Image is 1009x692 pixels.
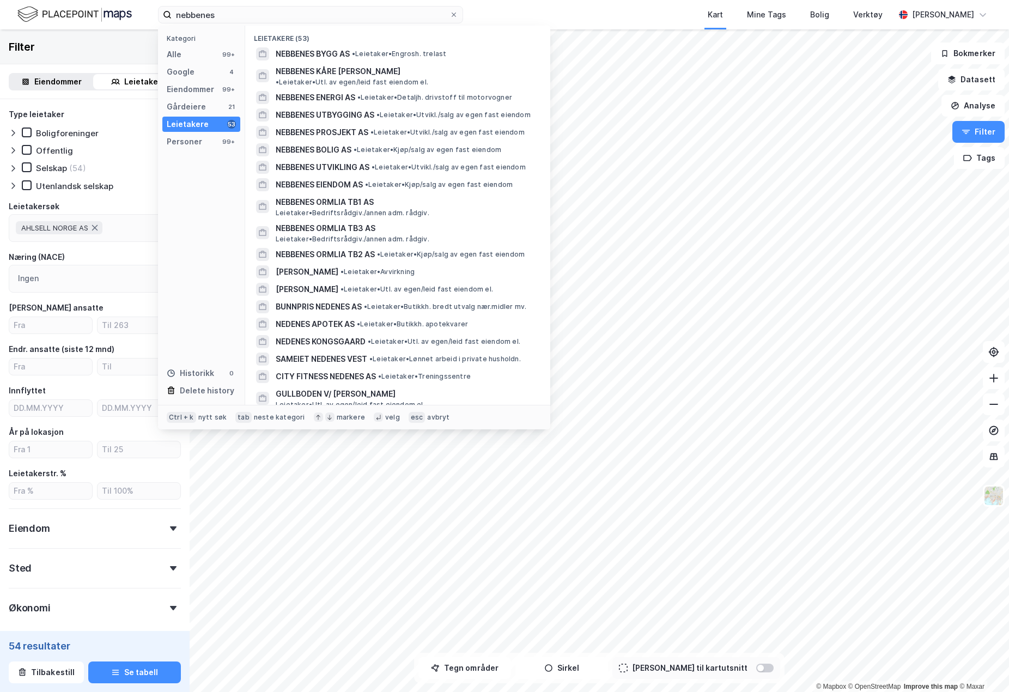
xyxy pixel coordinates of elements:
span: Leietaker • Utvikl./salg av egen fast eiendom [370,128,525,137]
div: markere [337,413,365,422]
div: Kart [708,8,723,21]
a: Mapbox [816,683,846,690]
div: Eiendommer [34,75,82,88]
div: Type leietaker [9,108,64,121]
div: 99+ [221,137,236,146]
span: NEBBENES ORMLIA TB2 AS [276,248,375,261]
div: Leietakere [167,118,209,131]
div: Personer [167,135,202,148]
img: Z [983,485,1004,506]
span: Leietaker • Utl. av egen/leid fast eiendom el. [276,78,428,87]
button: Se tabell [88,661,181,683]
div: Selskap [36,163,67,173]
span: • [377,250,380,258]
div: 99+ [221,85,236,94]
span: NEBBENES PROSJEKT AS [276,126,368,139]
div: (54) [69,163,86,173]
div: Filter [9,38,35,56]
div: Offentlig [36,145,73,156]
div: esc [409,412,426,423]
input: Fra % [9,483,92,499]
span: • [372,163,375,171]
div: Mine Tags [747,8,786,21]
div: Endr. ansatte (siste 12 mnd) [9,343,114,356]
div: Leietakersøk [9,200,59,213]
span: NEBBENES BOLIG AS [276,143,351,156]
div: Alle [167,48,181,61]
input: DD.MM.YYYY [98,400,180,416]
span: • [365,180,368,189]
iframe: Chat Widget [955,640,1009,692]
div: 53 [227,120,236,129]
span: NEDENES APOTEK AS [276,318,355,331]
div: 0 [227,369,236,378]
div: Ctrl + k [167,412,196,423]
span: Leietaker • Utl. av egen/leid fast eiendom el. [368,337,520,346]
span: Leietaker • Kjøp/salg av egen fast eiendom [365,180,513,189]
span: NEBBENES KÅRE [PERSON_NAME] [276,65,400,78]
span: GULLBODEN V/ [PERSON_NAME] [276,387,537,400]
span: NEBBENES ORMLIA TB1 AS [276,196,537,209]
div: Google [167,65,194,78]
div: Utenlandsk selskap [36,181,113,191]
span: Leietaker • Utvikl./salg av egen fast eiendom [372,163,526,172]
span: Leietaker • Butikkh. apotekvarer [357,320,468,329]
img: logo.f888ab2527a4732fd821a326f86c7f29.svg [17,5,132,24]
div: Innflyttet [9,384,46,397]
div: Sted [9,562,32,575]
span: AHLSELL NORGE AS [21,223,88,232]
div: neste kategori [254,413,305,422]
div: Boligforeninger [36,128,99,138]
span: • [357,93,361,101]
div: tab [235,412,252,423]
div: Historikk [167,367,214,380]
div: Økonomi [9,602,51,615]
span: • [276,78,279,86]
span: Leietaker • Bedriftsrådgiv./annen adm. rådgiv. [276,209,429,217]
span: [PERSON_NAME] [276,265,338,278]
span: • [341,268,344,276]
span: • [352,50,355,58]
button: Tags [954,147,1005,169]
span: NEBBENES UTBYGGING AS [276,108,374,122]
span: • [357,320,360,328]
button: Sirkel [515,657,608,679]
span: • [376,111,380,119]
div: avbryt [427,413,449,422]
button: Datasett [938,69,1005,90]
div: Verktøy [853,8,883,21]
div: [PERSON_NAME] ansatte [9,301,104,314]
div: Kontrollprogram for chat [955,640,1009,692]
div: [PERSON_NAME] til kartutsnitt [632,661,747,675]
span: [PERSON_NAME] [276,283,338,296]
span: Leietaker • Treningssentre [378,372,471,381]
input: Til 25 [98,441,180,458]
div: Gårdeiere [167,100,206,113]
span: BUNNPRIS NEDENES AS [276,300,362,313]
span: NEBBENES ENERGI AS [276,91,355,104]
input: Søk på adresse, matrikkel, gårdeiere, leietakere eller personer [172,7,449,23]
span: Leietaker • Utl. av egen/leid fast eiendom el. [276,400,425,409]
span: CITY FITNESS NEDENES AS [276,370,376,383]
span: Leietaker • Kjøp/salg av egen fast eiendom [354,145,501,154]
span: SAMEIET NEDENES VEST [276,353,367,366]
span: • [364,302,367,311]
input: Til 263 [98,317,180,333]
button: Bokmerker [931,43,1005,64]
div: 4 [227,68,236,76]
button: Tegn områder [418,657,511,679]
div: Leietakere (53) [245,26,550,45]
span: • [370,128,374,136]
div: 54 resultater [9,640,181,653]
div: Leietakerstr. % [9,467,66,480]
span: Leietaker • Kjøp/salg av egen fast eiendom [377,250,525,259]
span: Leietaker • Lønnet arbeid i private husholdn. [369,355,521,363]
span: Leietaker • Engrosh. trelast [352,50,446,58]
span: Leietaker • Bedriftsrådgiv./annen adm. rådgiv. [276,235,429,244]
div: velg [385,413,400,422]
input: Fra [9,317,92,333]
div: Leietakere [124,75,166,88]
div: Ingen [18,272,39,285]
button: Filter [952,121,1005,143]
span: Leietaker • Butikkh. bredt utvalg nær.midler mv. [364,302,526,311]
